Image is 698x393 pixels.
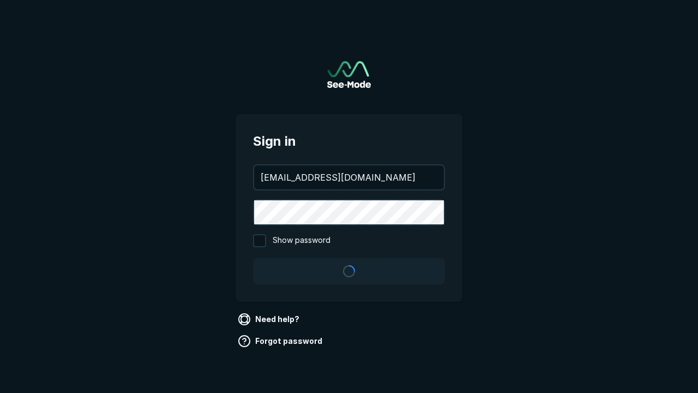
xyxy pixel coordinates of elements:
img: See-Mode Logo [327,61,371,88]
span: Show password [273,234,330,247]
input: your@email.com [254,165,444,189]
a: Forgot password [236,332,327,350]
span: Sign in [253,132,445,151]
a: Need help? [236,311,304,328]
a: Go to sign in [327,61,371,88]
